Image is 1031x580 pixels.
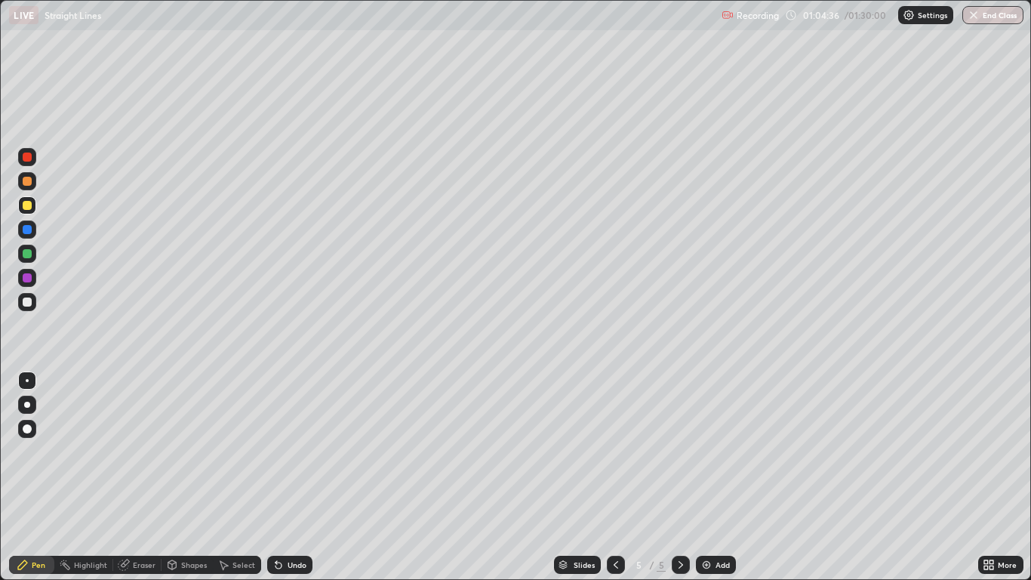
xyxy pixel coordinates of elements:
div: Pen [32,561,45,569]
p: Straight Lines [45,9,101,21]
div: / [649,560,654,569]
div: Eraser [133,561,155,569]
div: Select [232,561,255,569]
img: recording.375f2c34.svg [722,9,734,21]
p: Recording [737,10,779,21]
button: End Class [962,6,1023,24]
div: 5 [657,558,666,572]
div: Slides [574,561,595,569]
img: add-slide-button [700,559,712,571]
div: Add [716,561,730,569]
div: 5 [631,560,646,569]
div: Highlight [74,561,107,569]
p: LIVE [14,9,34,21]
div: More [998,561,1017,569]
div: Shapes [181,561,207,569]
img: class-settings-icons [903,9,915,21]
img: end-class-cross [968,9,980,21]
div: Undo [288,561,306,569]
p: Settings [918,11,947,19]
